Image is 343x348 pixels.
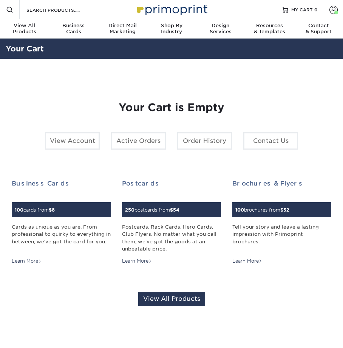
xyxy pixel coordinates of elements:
[291,6,313,13] span: MY CART
[280,207,283,213] span: $
[98,23,147,35] div: Marketing
[245,23,294,35] div: & Templates
[15,207,23,213] span: 100
[6,44,44,53] a: Your Cart
[12,223,111,252] div: Cards as unique as you are. From professional to quirky to everything in between, we've got the c...
[52,207,55,213] span: 8
[232,180,331,264] a: Brochures & Flyers 100brochures from$52 Tell your story and leave a lasting impression with Primo...
[49,19,98,39] a: BusinessCards
[196,23,245,29] span: Design
[245,19,294,39] a: Resources& Templates
[138,292,205,306] a: View All Products
[125,207,179,213] small: postcards from
[147,23,196,29] span: Shop By
[196,23,245,35] div: Services
[12,180,111,264] a: Business Cards 100cards from$8 Cards as unique as you are. From professional to quirky to everyth...
[294,23,343,29] span: Contact
[173,207,179,213] span: 54
[147,19,196,39] a: Shop ByIndustry
[314,7,318,12] span: 0
[49,207,52,213] span: $
[12,101,331,114] h1: Your Cart is Empty
[12,258,42,264] div: Learn More
[122,258,152,264] div: Learn More
[49,23,98,29] span: Business
[26,5,99,14] input: SEARCH PRODUCTS.....
[45,132,100,150] a: View Account
[122,223,221,252] div: Postcards. Rack Cards. Hero Cards. Club Flyers. No matter what you call them, we've got the goods...
[196,19,245,39] a: DesignServices
[49,23,98,35] div: Cards
[12,180,111,187] h2: Business Cards
[235,207,289,213] small: brochures from
[98,19,147,39] a: Direct MailMarketing
[243,132,298,150] a: Contact Us
[134,1,209,17] img: Primoprint
[245,23,294,29] span: Resources
[122,180,221,264] a: Postcards 250postcards from$54 Postcards. Rack Cards. Hero Cards. Club Flyers. No matter what you...
[283,207,289,213] span: 52
[177,132,232,150] a: Order History
[98,23,147,29] span: Direct Mail
[294,23,343,35] div: & Support
[147,23,196,35] div: Industry
[232,223,331,252] div: Tell your story and leave a lasting impression with Primoprint brochures.
[232,198,233,198] img: Brochures & Flyers
[122,180,221,187] h2: Postcards
[232,180,331,187] h2: Brochures & Flyers
[125,207,134,213] span: 250
[15,207,55,213] small: cards from
[294,19,343,39] a: Contact& Support
[111,132,166,150] a: Active Orders
[170,207,173,213] span: $
[232,258,262,264] div: Learn More
[235,207,244,213] span: 100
